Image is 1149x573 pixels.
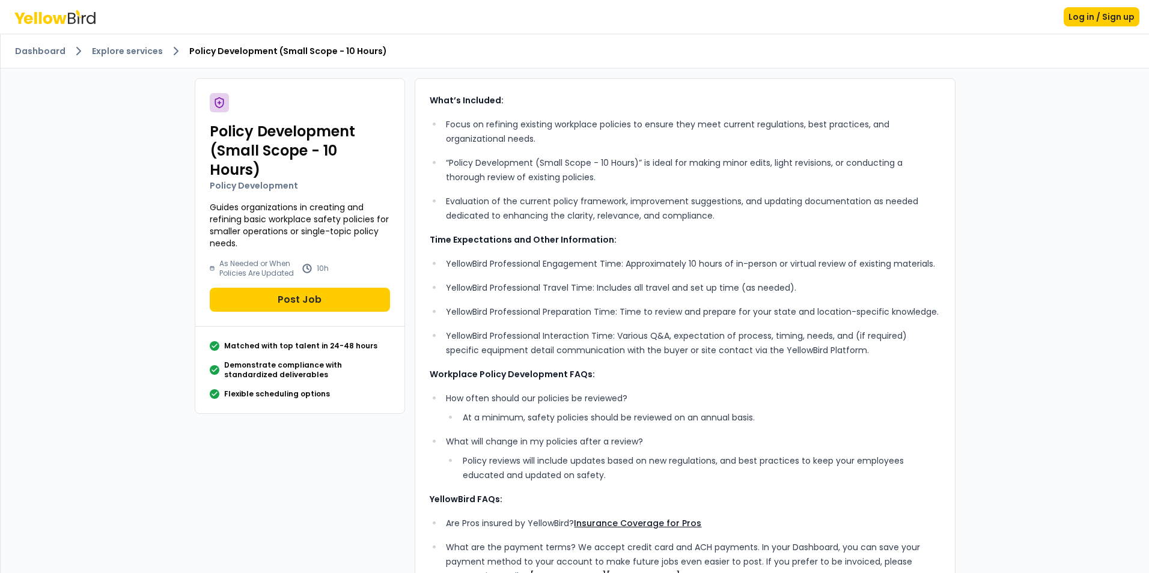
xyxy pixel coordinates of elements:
p: Demonstrate compliance with standardized deliverables [224,360,390,380]
h2: Policy Development (Small Scope - 10 Hours) [210,122,390,180]
p: Evaluation of the current policy framework, improvement suggestions, and updating documentation a... [446,194,940,223]
p: Focus on refining existing workplace policies to ensure they meet current regulations, best pract... [446,117,940,146]
p: 10h [317,264,329,273]
a: Insurance Coverage for Pros [574,517,701,529]
p: YellowBird Professional Interaction Time: Various Q&A, expectation of process, timing, needs, and... [446,329,940,357]
p: Are Pros insured by YellowBird? [446,516,940,530]
strong: Workplace Policy Development FAQs: [430,368,595,380]
p: Guides organizations in creating and refining basic workplace safety policies for smaller operati... [210,201,390,249]
nav: breadcrumb [15,44,1135,58]
strong: What’s Included: [430,94,504,106]
span: Policy Development (Small Scope - 10 Hours) [189,45,387,57]
strong: Time Expectations and Other Information: [430,234,617,246]
p: Flexible scheduling options [224,389,330,399]
a: Explore services [92,45,163,57]
a: Dashboard [15,45,66,57]
li: At a minimum, safety policies should be reviewed on an annual basis. [459,410,940,425]
strong: YellowBird FAQs: [430,493,502,505]
p: YellowBird Professional Travel Time: Includes all travel and set up time (as needed). [446,280,940,295]
p: “Policy Development (Small Scope - 10 Hours)” is ideal for making minor edits, light revisions, o... [446,156,940,184]
p: As Needed or When Policies Are Updated [219,259,297,278]
p: YellowBird Professional Preparation Time: Time to review and prepare for your state and location-... [446,305,940,319]
p: Matched with top talent in 24-48 hours [224,341,377,351]
p: YellowBird Professional Engagement Time: Approximately 10 hours of in-person or virtual review of... [446,256,940,271]
p: Policy Development [210,180,390,192]
button: Log in / Sign up [1064,7,1139,26]
button: Post Job [210,288,390,312]
p: How often should our policies be reviewed? [446,391,940,405]
p: What will change in my policies after a review? [446,434,940,449]
li: Policy reviews will include updates based on new regulations, and best practices to keep your emp... [459,453,940,482]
